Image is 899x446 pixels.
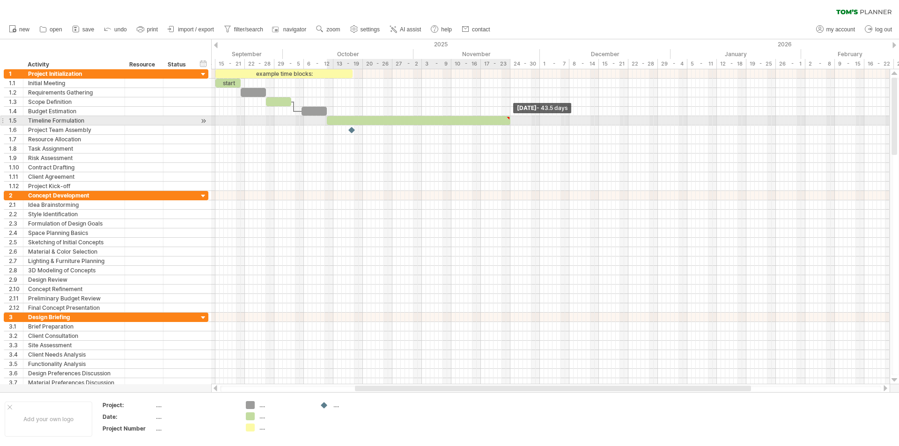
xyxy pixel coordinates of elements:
[103,424,154,432] div: Project Number
[215,69,353,78] div: example time blocks:
[9,219,23,228] div: 2.3
[28,79,120,88] div: Initial Meeting
[103,413,154,421] div: Date:
[428,23,455,36] a: help
[28,125,120,134] div: Project Team Assembly
[348,23,383,36] a: settings
[9,359,23,368] div: 3.5
[28,69,120,78] div: Project Initialization
[28,313,120,322] div: Design Briefing
[746,59,776,69] div: 19 - 25
[304,59,333,69] div: 6 - 12
[835,59,864,69] div: 9 - 15
[9,97,23,106] div: 1.3
[28,294,120,303] div: Preliminary Budget Review
[259,412,310,420] div: ....
[9,275,23,284] div: 2.9
[9,369,23,378] div: 3.6
[9,313,23,322] div: 3
[864,59,894,69] div: 16 - 22
[9,210,23,219] div: 2.2
[28,154,120,162] div: Risk Assessment
[9,294,23,303] div: 2.11
[28,116,120,125] div: Timeline Formulation
[9,69,23,78] div: 1
[28,350,120,359] div: Client Needs Analysis
[9,79,23,88] div: 1.1
[28,97,120,106] div: Scope Definition
[9,331,23,340] div: 3.2
[50,26,62,33] span: open
[9,256,23,265] div: 2.7
[28,88,120,97] div: Requirements Gathering
[28,210,120,219] div: Style Identification
[28,182,120,190] div: Project Kick-off
[28,303,120,312] div: Final Concept Presentation
[451,59,481,69] div: 10 - 16
[599,59,628,69] div: 15 - 21
[245,59,274,69] div: 22 - 28
[9,172,23,181] div: 1.11
[28,369,120,378] div: Design Preferences Discussion
[9,350,23,359] div: 3.4
[215,79,241,88] div: start
[9,285,23,293] div: 2.10
[28,322,120,331] div: Brief Preparation
[102,23,130,36] a: undo
[165,23,217,36] a: import / export
[805,59,835,69] div: 2 - 8
[28,107,120,116] div: Budget Estimation
[459,23,493,36] a: contact
[103,401,154,409] div: Project:
[413,49,540,59] div: November 2025
[7,23,32,36] a: new
[28,285,120,293] div: Concept Refinement
[540,49,671,59] div: December 2025
[28,359,120,368] div: Functionality Analysis
[687,59,717,69] div: 5 - 11
[28,172,120,181] div: Client Agreement
[628,59,658,69] div: 22 - 28
[9,191,23,200] div: 2
[363,59,392,69] div: 20 - 26
[134,23,161,36] a: print
[168,60,188,69] div: Status
[156,401,235,409] div: ....
[28,60,119,69] div: Activity
[540,59,569,69] div: 1 - 7
[28,331,120,340] div: Client Consultation
[82,26,94,33] span: save
[826,26,855,33] span: my account
[114,26,127,33] span: undo
[9,107,23,116] div: 1.4
[537,104,567,111] span: - 43.5 days
[215,59,245,69] div: 15 - 21
[70,23,97,36] a: save
[259,424,310,431] div: ....
[28,219,120,228] div: Formulation of Design Goals
[259,401,310,409] div: ....
[274,59,304,69] div: 29 - 5
[9,135,23,144] div: 1.7
[361,26,380,33] span: settings
[400,26,421,33] span: AI assist
[776,59,805,69] div: 26 - 1
[156,424,235,432] div: ....
[199,116,208,126] div: scroll to activity
[9,163,23,172] div: 1.10
[28,238,120,247] div: Sketching of Initial Concepts
[569,59,599,69] div: 8 - 14
[271,23,309,36] a: navigator
[28,144,120,153] div: Task Assignment
[658,59,687,69] div: 29 - 4
[9,238,23,247] div: 2.5
[326,26,340,33] span: zoom
[37,23,65,36] a: open
[283,26,306,33] span: navigator
[717,59,746,69] div: 12 - 18
[671,49,801,59] div: January 2026
[28,191,120,200] div: Concept Development
[9,266,23,275] div: 2.8
[513,103,571,113] div: [DATE]
[9,200,23,209] div: 2.1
